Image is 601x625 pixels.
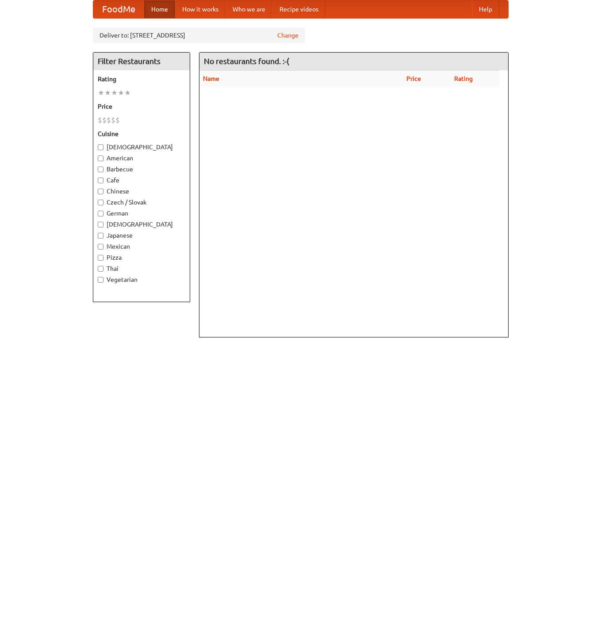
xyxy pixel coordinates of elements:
[102,115,107,125] li: $
[98,200,103,205] input: Czech / Slovak
[98,266,103,272] input: Thai
[98,275,185,284] label: Vegetarian
[98,277,103,283] input: Vegetarian
[98,244,103,250] input: Mexican
[107,115,111,125] li: $
[118,88,124,98] li: ★
[104,88,111,98] li: ★
[98,154,185,163] label: American
[93,27,305,43] div: Deliver to: [STREET_ADDRESS]
[115,115,120,125] li: $
[98,211,103,216] input: German
[111,115,115,125] li: $
[98,209,185,218] label: German
[124,88,131,98] li: ★
[98,155,103,161] input: American
[98,88,104,98] li: ★
[98,220,185,229] label: [DEMOGRAPHIC_DATA]
[144,0,175,18] a: Home
[98,167,103,172] input: Barbecue
[93,53,190,70] h4: Filter Restaurants
[98,264,185,273] label: Thai
[98,165,185,174] label: Barbecue
[98,253,185,262] label: Pizza
[98,255,103,261] input: Pizza
[98,115,102,125] li: $
[111,88,118,98] li: ★
[98,102,185,111] h5: Price
[98,143,185,152] label: [DEMOGRAPHIC_DATA]
[98,176,185,185] label: Cafe
[204,57,289,65] ng-pluralize: No restaurants found. :-(
[226,0,272,18] a: Who we are
[98,75,185,83] h5: Rating
[98,178,103,183] input: Cafe
[98,129,185,138] h5: Cuisine
[98,198,185,207] label: Czech / Slovak
[98,222,103,227] input: [DEMOGRAPHIC_DATA]
[406,75,421,82] a: Price
[175,0,226,18] a: How it works
[98,187,185,196] label: Chinese
[272,0,325,18] a: Recipe videos
[277,31,299,40] a: Change
[93,0,144,18] a: FoodMe
[454,75,473,82] a: Rating
[98,242,185,251] label: Mexican
[98,144,103,150] input: [DEMOGRAPHIC_DATA]
[472,0,499,18] a: Help
[98,231,185,240] label: Japanese
[203,75,219,82] a: Name
[98,189,103,194] input: Chinese
[98,233,103,239] input: Japanese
